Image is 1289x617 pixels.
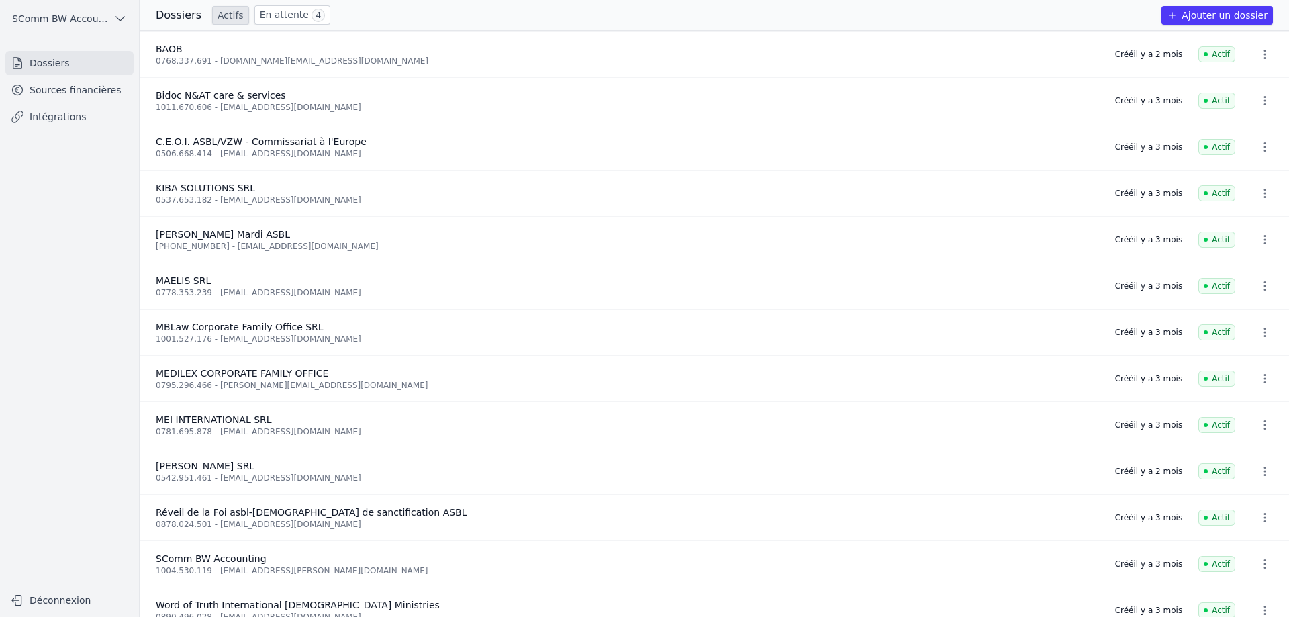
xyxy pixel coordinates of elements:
span: 4 [312,9,325,22]
span: Actif [1198,417,1235,433]
span: MEI INTERNATIONAL SRL [156,414,272,425]
span: Actif [1198,556,1235,572]
a: Actifs [212,6,249,25]
a: Sources financières [5,78,134,102]
div: 0542.951.461 - [EMAIL_ADDRESS][DOMAIN_NAME] [156,473,1099,483]
div: 0537.653.182 - [EMAIL_ADDRESS][DOMAIN_NAME] [156,195,1099,205]
span: SComm BW Accounting [12,12,108,26]
span: Actif [1198,278,1235,294]
div: 0878.024.501 - [EMAIL_ADDRESS][DOMAIN_NAME] [156,519,1099,530]
div: 0781.695.878 - [EMAIL_ADDRESS][DOMAIN_NAME] [156,426,1099,437]
div: 0795.296.466 - [PERSON_NAME][EMAIL_ADDRESS][DOMAIN_NAME] [156,380,1099,391]
span: Actif [1198,463,1235,479]
span: Word of Truth International [DEMOGRAPHIC_DATA] Ministries [156,600,440,610]
span: Actif [1198,185,1235,201]
span: SComm BW Accounting [156,553,267,564]
span: Actif [1198,93,1235,109]
div: 0768.337.691 - [DOMAIN_NAME][EMAIL_ADDRESS][DOMAIN_NAME] [156,56,1099,66]
span: MAELIS SRL [156,275,211,286]
span: Actif [1198,510,1235,526]
a: Dossiers [5,51,134,75]
span: [PERSON_NAME] Mardi ASBL [156,229,290,240]
div: [PHONE_NUMBER] - [EMAIL_ADDRESS][DOMAIN_NAME] [156,241,1099,252]
div: Créé il y a 3 mois [1115,373,1182,384]
span: C.E.O.I. ASBL/VZW - Commissariat à l'Europe [156,136,367,147]
div: Créé il y a 3 mois [1115,281,1182,291]
div: Créé il y a 3 mois [1115,234,1182,245]
div: Créé il y a 3 mois [1115,327,1182,338]
a: Intégrations [5,105,134,129]
span: Bidoc N&AT care & services [156,90,286,101]
span: MEDILEX CORPORATE FAMILY OFFICE [156,368,328,379]
div: Créé il y a 3 mois [1115,420,1182,430]
button: Déconnexion [5,589,134,611]
div: 1011.670.606 - [EMAIL_ADDRESS][DOMAIN_NAME] [156,102,1099,113]
div: 1004.530.119 - [EMAIL_ADDRESS][PERSON_NAME][DOMAIN_NAME] [156,565,1099,576]
div: Créé il y a 2 mois [1115,466,1182,477]
div: Créé il y a 2 mois [1115,49,1182,60]
h3: Dossiers [156,7,201,23]
span: Actif [1198,139,1235,155]
span: Actif [1198,46,1235,62]
span: Actif [1198,232,1235,248]
div: Créé il y a 3 mois [1115,605,1182,616]
div: Créé il y a 3 mois [1115,142,1182,152]
span: Actif [1198,371,1235,387]
button: Ajouter un dossier [1161,6,1273,25]
a: En attente 4 [254,5,330,25]
span: [PERSON_NAME] SRL [156,461,254,471]
span: Réveil de la Foi asbl-[DEMOGRAPHIC_DATA] de sanctification ASBL [156,507,467,518]
div: 0506.668.414 - [EMAIL_ADDRESS][DOMAIN_NAME] [156,148,1099,159]
div: 1001.527.176 - [EMAIL_ADDRESS][DOMAIN_NAME] [156,334,1099,344]
div: Créé il y a 3 mois [1115,512,1182,523]
button: SComm BW Accounting [5,8,134,30]
div: Créé il y a 3 mois [1115,559,1182,569]
div: 0778.353.239 - [EMAIL_ADDRESS][DOMAIN_NAME] [156,287,1099,298]
span: Actif [1198,324,1235,340]
span: BAOB [156,44,183,54]
div: Créé il y a 3 mois [1115,95,1182,106]
span: KIBA SOLUTIONS SRL [156,183,255,193]
div: Créé il y a 3 mois [1115,188,1182,199]
span: MBLaw Corporate Family Office SRL [156,322,324,332]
